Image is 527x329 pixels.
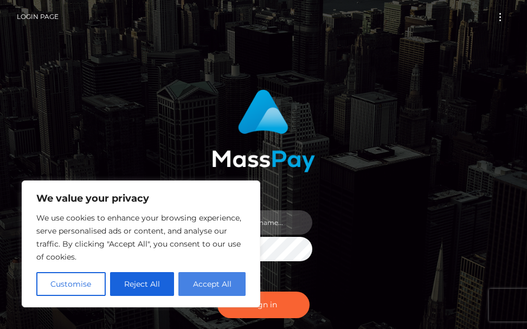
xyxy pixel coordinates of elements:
[110,272,175,296] button: Reject All
[36,211,246,263] p: We use cookies to enhance your browsing experience, serve personalised ads or content, and analys...
[490,10,510,24] button: Toggle navigation
[36,192,246,205] p: We value your privacy
[212,89,315,172] img: MassPay Login
[36,272,106,296] button: Customise
[17,5,59,28] a: Login Page
[217,292,310,318] button: Sign in
[178,272,246,296] button: Accept All
[234,210,312,235] input: Username...
[22,180,260,307] div: We value your privacy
